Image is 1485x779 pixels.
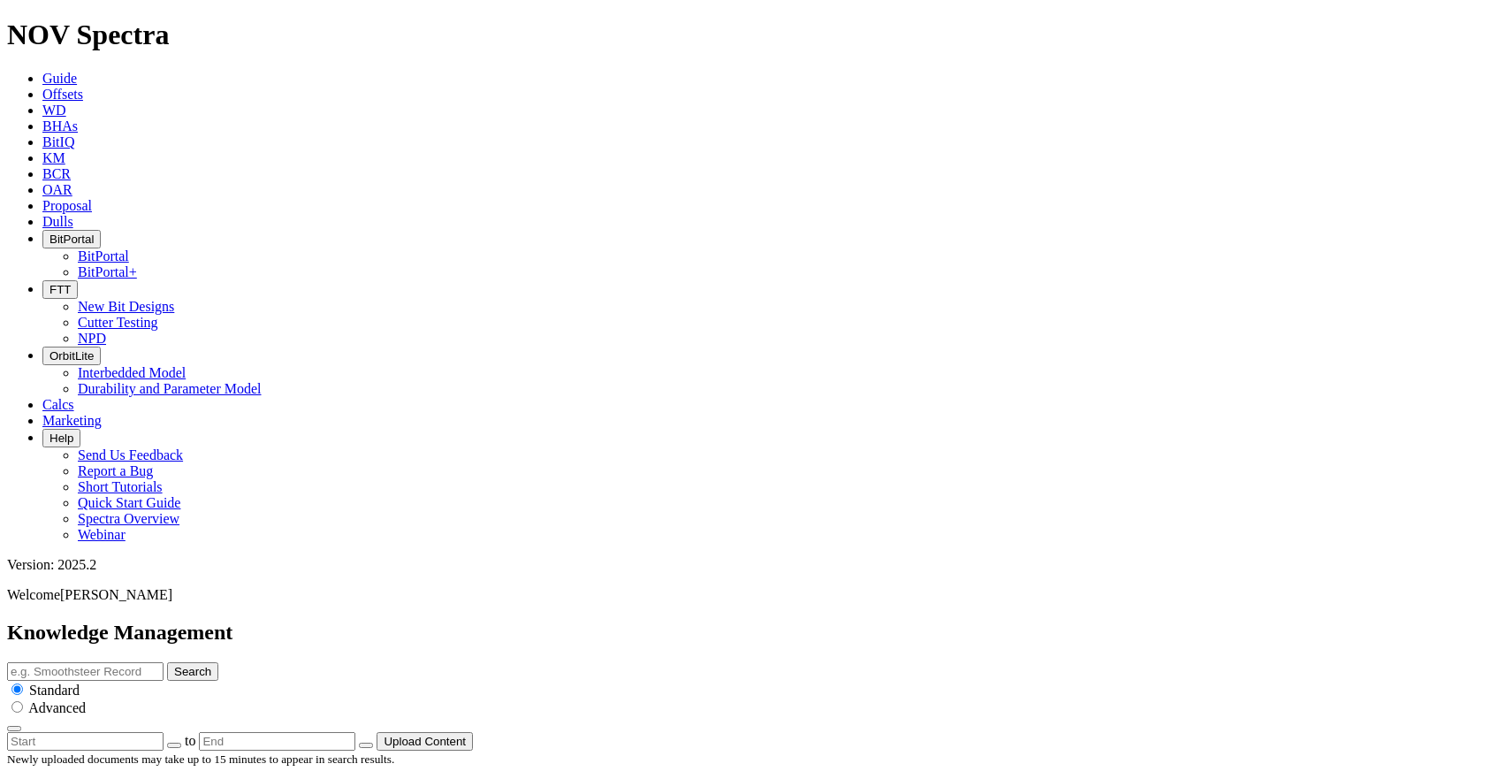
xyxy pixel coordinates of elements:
button: FTT [42,280,78,299]
a: New Bit Designs [78,299,174,314]
button: Upload Content [377,732,473,751]
a: BitPortal [78,248,129,263]
a: Short Tutorials [78,479,163,494]
span: Help [49,432,73,445]
a: Webinar [78,527,126,542]
a: Send Us Feedback [78,447,183,462]
a: Marketing [42,413,102,428]
a: BCR [42,166,71,181]
a: NPD [78,331,106,346]
a: Quick Start Guide [78,495,180,510]
input: Start [7,732,164,751]
a: Guide [42,71,77,86]
a: BHAs [42,118,78,134]
span: OrbitLite [49,349,94,363]
input: e.g. Smoothsteer Record [7,662,164,681]
a: Dulls [42,214,73,229]
a: Durability and Parameter Model [78,381,262,396]
span: BitPortal [49,233,94,246]
a: Report a Bug [78,463,153,478]
button: OrbitLite [42,347,101,365]
button: Search [167,662,218,681]
small: Newly uploaded documents may take up to 15 minutes to appear in search results. [7,752,394,766]
a: KM [42,150,65,165]
a: BitIQ [42,134,74,149]
span: FTT [49,283,71,296]
p: Welcome [7,587,1478,603]
a: WD [42,103,66,118]
span: [PERSON_NAME] [60,587,172,602]
button: BitPortal [42,230,101,248]
div: Version: 2025.2 [7,557,1478,573]
h1: NOV Spectra [7,19,1478,51]
h2: Knowledge Management [7,621,1478,645]
span: to [185,733,195,748]
span: Advanced [28,700,86,715]
a: OAR [42,182,72,197]
button: Help [42,429,80,447]
a: Cutter Testing [78,315,158,330]
input: End [199,732,355,751]
a: BitPortal+ [78,264,137,279]
span: Standard [29,683,80,698]
a: Interbedded Model [78,365,186,380]
a: Calcs [42,397,74,412]
a: Offsets [42,87,83,102]
a: Proposal [42,198,92,213]
a: Spectra Overview [78,511,179,526]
